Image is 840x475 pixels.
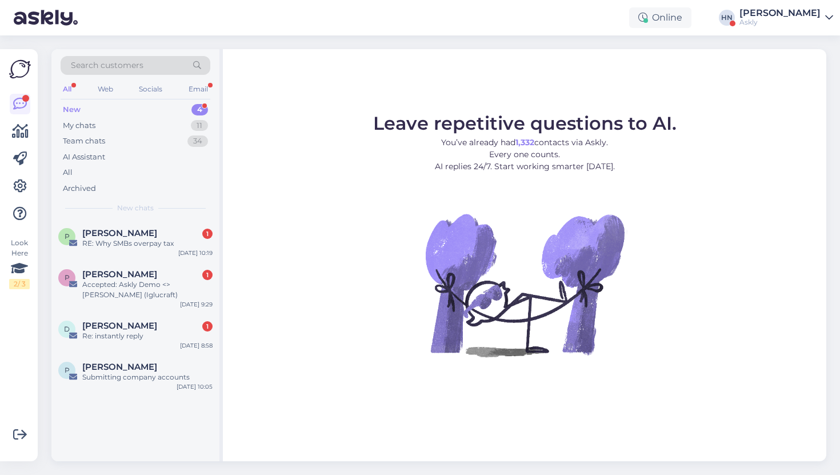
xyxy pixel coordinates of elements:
[82,321,157,331] span: Dominique Michel
[9,279,30,289] div: 2 / 3
[63,151,105,163] div: AI Assistant
[65,232,70,241] span: P
[82,269,157,280] span: Pavel Artamonov
[117,203,154,213] span: New chats
[9,58,31,80] img: Askly Logo
[82,228,157,238] span: Peter Green
[63,104,81,115] div: New
[202,270,213,280] div: 1
[82,372,213,382] div: Submitting company accounts
[82,362,157,372] span: Peter Green
[9,238,30,289] div: Look Here
[82,331,213,341] div: Re: instantly reply
[63,120,95,131] div: My chats
[739,9,821,18] div: [PERSON_NAME]
[63,167,73,178] div: All
[191,104,208,115] div: 4
[373,112,677,134] span: Leave repetitive questions to AI.
[515,137,534,147] b: 1,332
[61,82,74,97] div: All
[202,321,213,332] div: 1
[63,183,96,194] div: Archived
[71,59,143,71] span: Search customers
[178,249,213,257] div: [DATE] 10:19
[180,300,213,309] div: [DATE] 9:29
[629,7,691,28] div: Online
[63,135,105,147] div: Team chats
[82,280,213,300] div: Accepted: Askly Demo <> [PERSON_NAME] (Iglucraft)
[187,135,208,147] div: 34
[186,82,210,97] div: Email
[739,18,821,27] div: Askly
[137,82,165,97] div: Socials
[65,273,70,282] span: P
[422,182,627,388] img: No Chat active
[719,10,735,26] div: HN
[202,229,213,239] div: 1
[177,382,213,391] div: [DATE] 10:05
[64,325,70,333] span: D
[373,137,677,173] p: You’ve already had contacts via Askly. Every one counts. AI replies 24/7. Start working smarter [...
[191,120,208,131] div: 11
[95,82,115,97] div: Web
[180,341,213,350] div: [DATE] 8:58
[82,238,213,249] div: RE: Why SMBs overpay tax
[65,366,70,374] span: P
[739,9,833,27] a: [PERSON_NAME]Askly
